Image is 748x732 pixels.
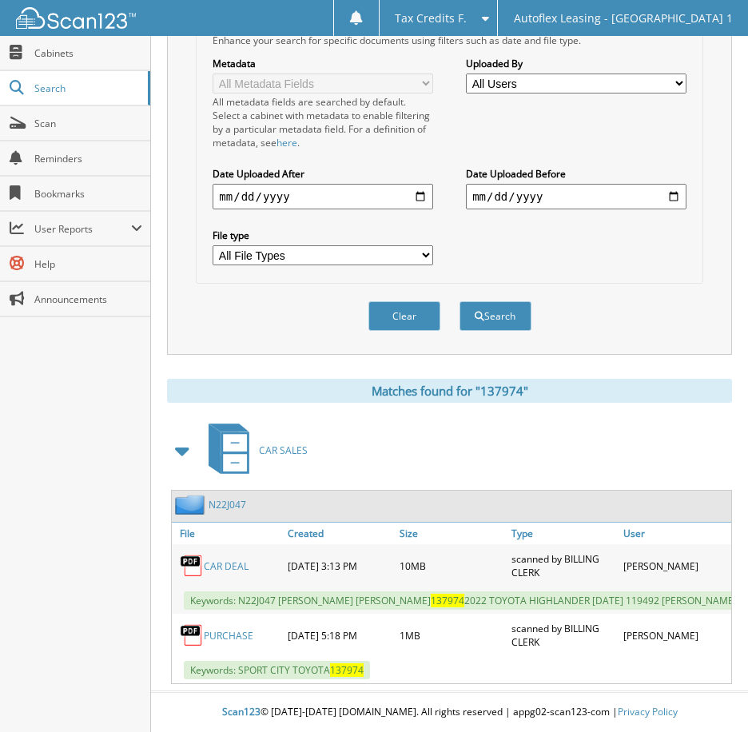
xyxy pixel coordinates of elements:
a: Size [396,523,507,544]
div: 1MB [396,618,507,653]
div: [PERSON_NAME] [619,618,731,653]
div: [PERSON_NAME] [619,548,731,583]
div: [DATE] 5:18 PM [284,618,396,653]
span: Search [34,82,140,95]
div: © [DATE]-[DATE] [DOMAIN_NAME]. All rights reserved | appg02-scan123-com | [151,693,748,732]
label: Date Uploaded Before [466,167,686,181]
button: Search [460,301,531,331]
img: PDF.png [180,623,204,647]
a: File [172,523,284,544]
span: Scan [34,117,142,130]
span: Help [34,257,142,271]
a: CAR SALES [199,419,308,482]
div: scanned by BILLING CLERK [507,548,619,583]
label: Metadata [213,57,433,70]
a: User [619,523,731,544]
a: Type [507,523,619,544]
span: User Reports [34,222,131,236]
span: CAR SALES [259,444,308,457]
span: 137974 [330,663,364,677]
div: scanned by BILLING CLERK [507,618,619,653]
input: start [213,184,433,209]
label: Uploaded By [466,57,686,70]
span: 137974 [431,594,464,607]
iframe: Chat Widget [668,655,748,732]
label: Date Uploaded After [213,167,433,181]
img: scan123-logo-white.svg [16,7,136,29]
div: Enhance your search for specific documents using filters such as date and file type. [205,34,694,47]
label: File type [213,229,433,242]
img: PDF.png [180,554,204,578]
a: CAR DEAL [204,559,249,573]
span: Cabinets [34,46,142,60]
a: N22J047 [209,498,246,511]
div: 10MB [396,548,507,583]
span: Bookmarks [34,187,142,201]
span: Scan123 [222,705,261,718]
span: Keywords: SPORT CITY TOYOTA [184,661,370,679]
input: end [466,184,686,209]
div: [DATE] 3:13 PM [284,548,396,583]
span: Tax Credits F. [395,14,467,23]
div: Matches found for "137974" [167,379,732,403]
img: folder2.png [175,495,209,515]
button: Clear [368,301,440,331]
span: Reminders [34,152,142,165]
a: Privacy Policy [618,705,678,718]
a: PURCHASE [204,629,253,642]
span: Announcements [34,292,142,306]
a: here [277,136,297,149]
span: Autoflex Leasing - [GEOGRAPHIC_DATA] 1 [514,14,733,23]
a: Created [284,523,396,544]
div: All metadata fields are searched by default. Select a cabinet with metadata to enable filtering b... [213,95,433,149]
